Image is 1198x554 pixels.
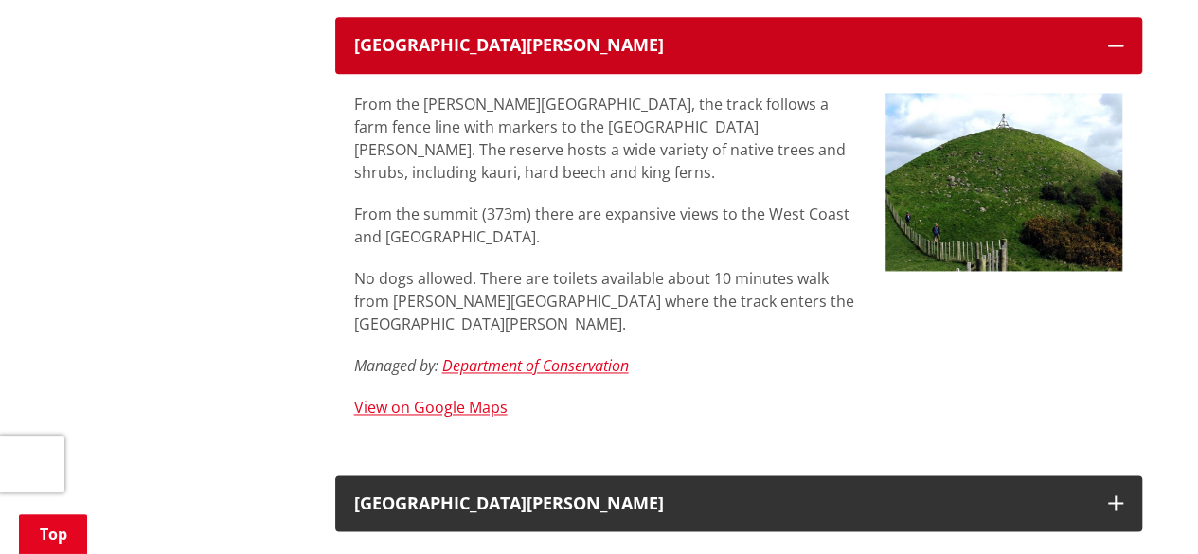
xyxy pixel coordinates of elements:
[1111,474,1179,543] iframe: Messenger Launcher
[354,397,508,418] a: View on Google Maps
[335,475,1142,532] button: [GEOGRAPHIC_DATA][PERSON_NAME]
[354,203,857,248] p: From the summit (373m) there are expansive views to the West Coast and [GEOGRAPHIC_DATA].
[354,355,438,376] em: Managed by:
[354,93,857,184] p: From the [PERSON_NAME][GEOGRAPHIC_DATA], the track follows a farm fence line with markers to the ...
[885,93,1123,271] img: Mount William walkway
[354,36,1089,55] h3: [GEOGRAPHIC_DATA][PERSON_NAME]
[354,494,1089,513] div: [GEOGRAPHIC_DATA][PERSON_NAME]
[19,514,87,554] a: Top
[442,355,629,376] a: Department of Conservation
[335,17,1142,74] button: [GEOGRAPHIC_DATA][PERSON_NAME]
[354,267,857,335] p: No dogs allowed. There are toilets available about 10 minutes walk from [PERSON_NAME][GEOGRAPHIC_...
